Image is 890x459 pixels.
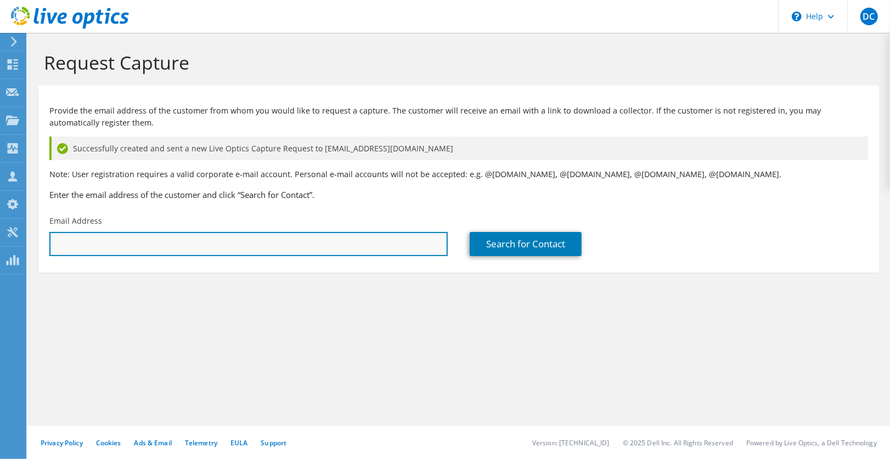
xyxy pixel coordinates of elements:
a: Telemetry [185,438,217,447]
label: Email Address [49,216,102,226]
span: Successfully created and sent a new Live Optics Capture Request to [EMAIL_ADDRESS][DOMAIN_NAME] [73,143,453,155]
p: Note: User registration requires a valid corporate e-mail account. Personal e-mail accounts will ... [49,168,868,180]
a: Cookies [96,438,121,447]
li: © 2025 Dell Inc. All Rights Reserved [623,438,733,447]
svg: \n [792,12,802,21]
li: Powered by Live Optics, a Dell Technology [746,438,877,447]
li: Version: [TECHNICAL_ID] [532,438,610,447]
p: Provide the email address of the customer from whom you would like to request a capture. The cust... [49,105,868,129]
a: Privacy Policy [41,438,83,447]
span: DC [860,8,878,25]
a: Search for Contact [470,232,582,256]
a: EULA [230,438,247,447]
a: Ads & Email [134,438,172,447]
a: Support [261,438,286,447]
h1: Request Capture [44,51,868,74]
h3: Enter the email address of the customer and click “Search for Contact”. [49,189,868,201]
